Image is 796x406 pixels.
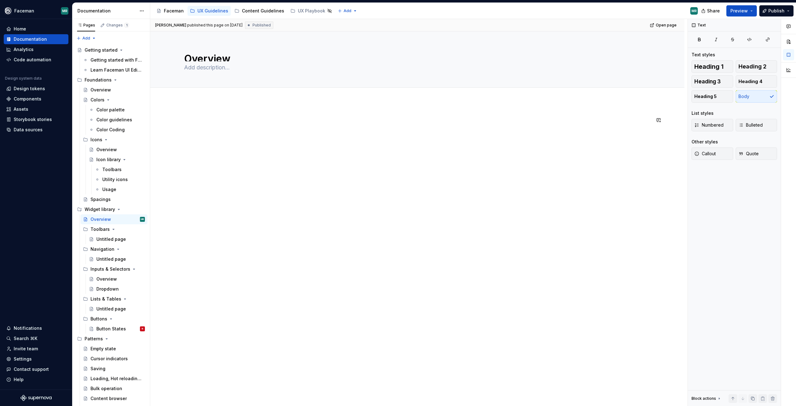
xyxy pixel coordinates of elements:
[86,125,147,135] a: Color Coding
[81,314,147,324] div: Buttons
[90,346,116,352] div: Empty state
[90,376,142,382] div: Loading, Hot reloading & Caching
[77,23,95,28] div: Pages
[96,256,126,262] div: Untitled page
[4,7,12,15] img: 87d06435-c97f-426c-aa5d-5eb8acd3d8b3.png
[102,176,128,183] div: Utility icons
[90,385,122,392] div: Bulk operation
[14,346,38,352] div: Invite team
[4,44,68,54] a: Analytics
[694,122,724,128] span: Numbered
[4,364,68,374] button: Contact support
[81,384,147,394] a: Bulk operation
[96,236,126,242] div: Untitled page
[692,396,716,401] div: Block actions
[4,55,68,65] a: Code automation
[242,8,284,14] div: Content Guidelines
[692,52,715,58] div: Text styles
[102,166,122,173] div: Toolbars
[14,366,49,372] div: Contact support
[102,186,116,193] div: Usage
[4,344,68,354] a: Invite team
[694,93,717,100] span: Heading 5
[90,137,102,143] div: Icons
[142,326,143,332] div: N
[4,125,68,135] a: Data sources
[738,63,766,70] span: Heading 2
[90,57,142,63] div: Getting started with Faceman
[86,304,147,314] a: Untitled page
[694,78,721,85] span: Heading 3
[232,6,287,16] a: Content Guidelines
[187,6,231,16] a: UX Guidelines
[164,8,184,14] div: Faceman
[81,224,147,234] div: Toolbars
[92,175,147,184] a: Utility icons
[14,36,47,42] div: Documentation
[81,294,147,304] div: Lists & Tables
[96,107,125,113] div: Color palette
[77,8,136,14] div: Documentation
[86,284,147,294] a: Dropdown
[81,55,147,65] a: Getting started with Faceman
[736,147,777,160] button: Quote
[86,254,147,264] a: Untitled page
[90,316,107,322] div: Buttons
[14,57,51,63] div: Code automation
[14,325,42,331] div: Notifications
[14,86,45,92] div: Design tokens
[90,67,142,73] div: Learn Faceman UI Editor
[298,8,325,14] div: UX Playbook
[81,244,147,254] div: Navigation
[736,75,777,88] button: Heading 4
[75,45,147,55] a: Getting started
[736,119,777,131] button: Bulleted
[4,375,68,385] button: Help
[698,5,724,16] button: Share
[75,204,147,214] div: Widget library
[81,264,147,274] div: Inputs & Selectors
[81,394,147,404] a: Content browser
[90,395,127,402] div: Content browser
[62,8,67,13] div: MR
[14,106,28,112] div: Assets
[86,155,147,165] a: Icon library
[14,26,26,32] div: Home
[90,266,130,272] div: Inputs & Selectors
[75,334,147,344] div: Patterns
[85,206,115,212] div: Widget library
[692,8,697,13] div: MR
[252,23,271,28] span: Published
[92,184,147,194] a: Usage
[14,96,41,102] div: Components
[81,354,147,364] a: Cursor indicators
[86,145,147,155] a: Overview
[336,7,359,15] button: Add
[81,344,147,354] a: Empty state
[738,151,759,157] span: Quote
[81,194,147,204] a: Spacings
[124,23,129,28] span: 1
[692,90,733,103] button: Heading 5
[82,36,90,41] span: Add
[14,335,37,342] div: Search ⌘K
[4,104,68,114] a: Assets
[14,116,52,123] div: Storybook stories
[738,122,763,128] span: Bulleted
[86,115,147,125] a: Color guidelines
[14,127,43,133] div: Data sources
[692,394,722,403] div: Block actions
[81,65,147,75] a: Learn Faceman UI Editor
[656,23,677,28] span: Open page
[96,127,125,133] div: Color Coding
[90,246,114,252] div: Navigation
[141,216,144,222] div: MR
[21,395,52,401] svg: Supernova Logo
[90,356,128,362] div: Cursor indicators
[90,226,110,232] div: Toolbars
[14,46,34,53] div: Analytics
[85,47,118,53] div: Getting started
[183,51,649,61] textarea: Overview
[4,34,68,44] a: Documentation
